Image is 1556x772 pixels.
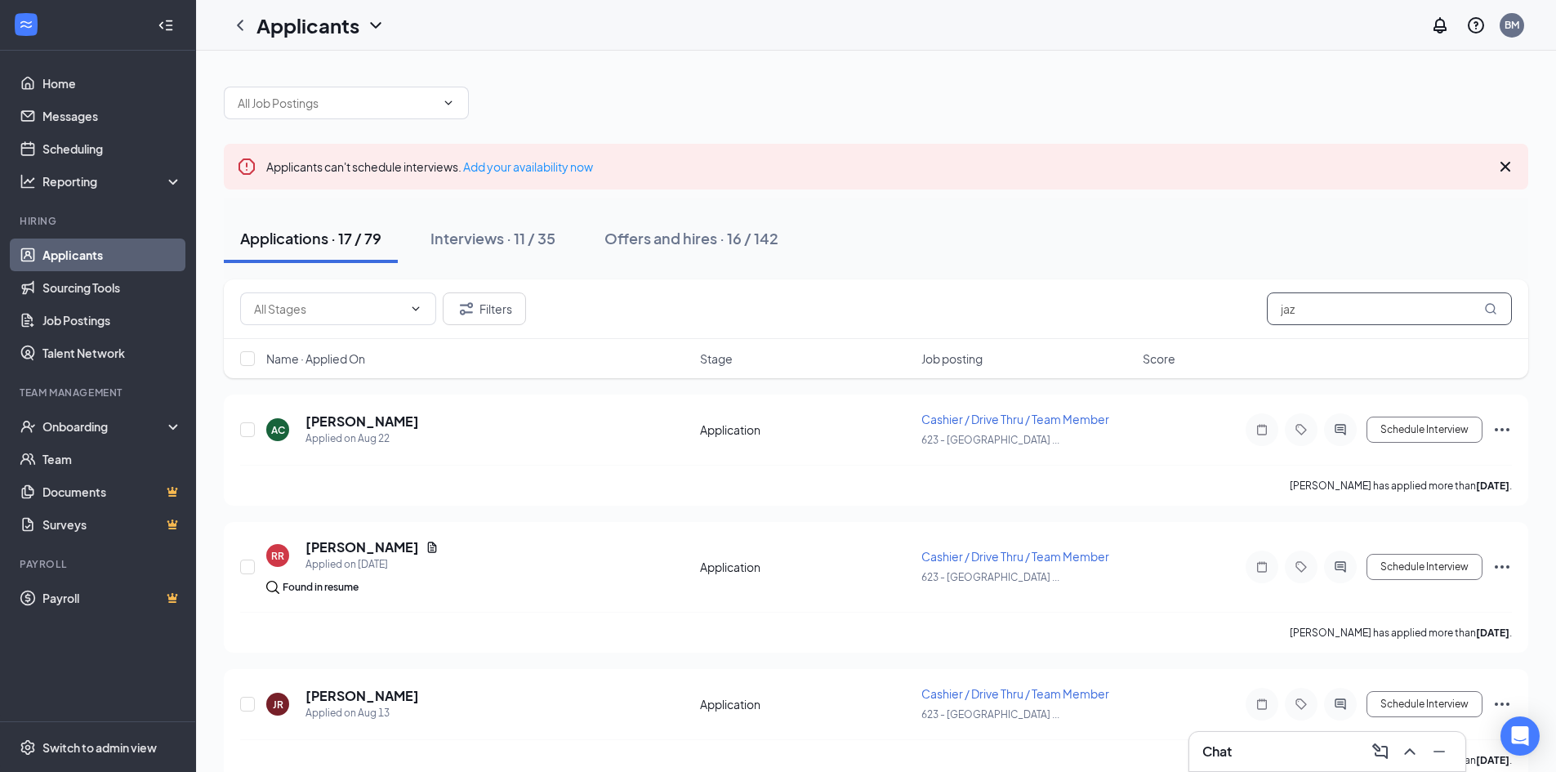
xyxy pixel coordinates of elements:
a: DocumentsCrown [42,475,182,508]
button: Minimize [1426,739,1452,765]
span: 623 - [GEOGRAPHIC_DATA] ... [921,708,1059,721]
a: Scheduling [42,132,182,165]
svg: Ellipses [1492,557,1512,577]
button: ChevronUp [1397,739,1423,765]
svg: Tag [1291,423,1311,436]
svg: Ellipses [1492,420,1512,440]
svg: ActiveChat [1331,560,1350,573]
div: Applied on [DATE] [305,556,439,573]
div: Open Intercom Messenger [1500,716,1540,756]
span: 623 - [GEOGRAPHIC_DATA] ... [921,434,1059,446]
b: [DATE] [1476,480,1509,492]
input: All Job Postings [238,94,435,112]
b: [DATE] [1476,754,1509,766]
div: Reporting [42,173,183,190]
div: Switch to admin view [42,739,157,756]
div: AC [271,423,285,437]
span: Score [1143,350,1175,367]
div: Applications · 17 / 79 [240,228,381,248]
img: search.bf7aa3482b7795d4f01b.svg [266,581,279,594]
svg: QuestionInfo [1466,16,1486,35]
div: Team Management [20,386,179,399]
a: SurveysCrown [42,508,182,541]
div: Application [700,559,912,575]
h5: [PERSON_NAME] [305,538,419,556]
button: Schedule Interview [1367,417,1482,443]
h3: Chat [1202,743,1232,761]
svg: ChevronDown [409,302,422,315]
a: Messages [42,100,182,132]
span: Job posting [921,350,983,367]
div: Application [700,422,912,438]
h5: [PERSON_NAME] [305,687,419,705]
svg: ChevronLeft [230,16,250,35]
svg: ChevronUp [1400,742,1420,761]
b: [DATE] [1476,627,1509,639]
svg: ChevronDown [442,96,455,109]
svg: MagnifyingGlass [1484,302,1497,315]
div: Application [700,696,912,712]
h1: Applicants [256,11,359,39]
svg: Settings [20,739,36,756]
button: ComposeMessage [1367,739,1393,765]
span: Cashier / Drive Thru / Team Member [921,549,1109,564]
svg: Tag [1291,698,1311,711]
p: [PERSON_NAME] has applied more than . [1290,626,1512,640]
svg: UserCheck [20,418,36,435]
svg: Minimize [1429,742,1449,761]
svg: Collapse [158,17,174,33]
svg: Analysis [20,173,36,190]
a: Home [42,67,182,100]
svg: Note [1252,698,1272,711]
a: Talent Network [42,337,182,369]
button: Schedule Interview [1367,554,1482,580]
span: 623 - [GEOGRAPHIC_DATA] ... [921,571,1059,583]
h5: [PERSON_NAME] [305,413,419,431]
svg: Ellipses [1492,694,1512,714]
svg: Cross [1496,157,1515,176]
div: Interviews · 11 / 35 [430,228,555,248]
div: Payroll [20,557,179,571]
span: Name · Applied On [266,350,365,367]
div: Hiring [20,214,179,228]
svg: Error [237,157,256,176]
svg: Filter [457,299,476,319]
div: JR [273,698,283,712]
svg: Note [1252,560,1272,573]
a: Applicants [42,239,182,271]
input: All Stages [254,300,403,318]
svg: Note [1252,423,1272,436]
svg: ChevronDown [366,16,386,35]
a: Team [42,443,182,475]
a: Sourcing Tools [42,271,182,304]
div: BM [1505,18,1519,32]
button: Schedule Interview [1367,691,1482,717]
div: Onboarding [42,418,168,435]
div: RR [271,549,284,563]
svg: ActiveChat [1331,698,1350,711]
div: Offers and hires · 16 / 142 [604,228,778,248]
button: Filter Filters [443,292,526,325]
div: Applied on Aug 13 [305,705,419,721]
span: Cashier / Drive Thru / Team Member [921,686,1109,701]
a: PayrollCrown [42,582,182,614]
p: [PERSON_NAME] has applied more than . [1290,479,1512,493]
span: Stage [700,350,733,367]
svg: ComposeMessage [1371,742,1390,761]
div: Applied on Aug 22 [305,431,419,447]
a: Add your availability now [463,159,593,174]
input: Search in applications [1267,292,1512,325]
svg: ActiveChat [1331,423,1350,436]
span: Cashier / Drive Thru / Team Member [921,412,1109,426]
a: Job Postings [42,304,182,337]
span: Applicants can't schedule interviews. [266,159,593,174]
svg: WorkstreamLogo [18,16,34,33]
svg: Tag [1291,560,1311,573]
svg: Notifications [1430,16,1450,35]
div: Found in resume [283,579,359,596]
svg: Document [426,541,439,554]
